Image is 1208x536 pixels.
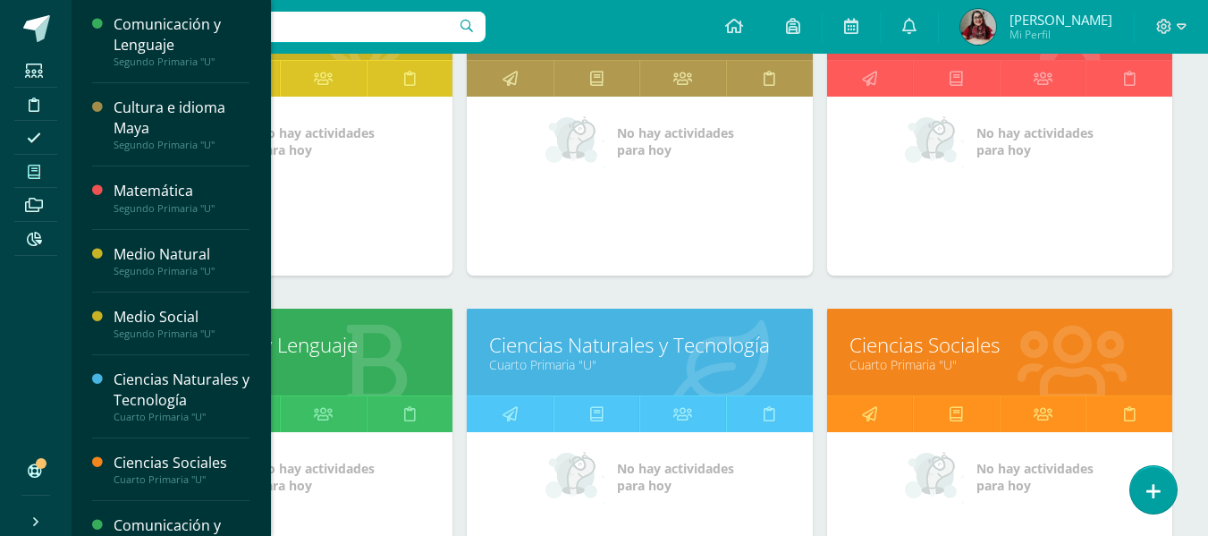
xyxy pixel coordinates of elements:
[489,356,790,373] a: Cuarto Primaria "U"
[114,453,249,473] div: Ciencias Sociales
[617,460,734,494] span: No hay actividades para hoy
[114,244,249,265] div: Medio Natural
[489,331,790,359] a: Ciencias Naturales y Tecnología
[849,331,1150,359] a: Ciencias Sociales
[114,55,249,68] div: Segundo Primaria "U"
[114,411,249,423] div: Cuarto Primaria "U"
[258,460,375,494] span: No hay actividades para hoy
[114,265,249,277] div: Segundo Primaria "U"
[1009,11,1112,29] span: [PERSON_NAME]
[114,14,249,68] a: Comunicación y LenguajeSegundo Primaria "U"
[545,450,604,504] img: no_activities_small.png
[114,473,249,486] div: Cuarto Primaria "U"
[258,124,375,158] span: No hay actividades para hoy
[114,181,249,214] a: MatemáticaSegundo Primaria "U"
[1009,27,1112,42] span: Mi Perfil
[114,14,249,55] div: Comunicación y Lenguaje
[130,356,430,373] a: Cuarto Primaria "U"
[114,370,249,411] div: Ciencias Naturales y Tecnología
[849,356,1150,373] a: Cuarto Primaria "U"
[976,460,1094,494] span: No hay actividades para hoy
[130,331,430,359] a: Comunicación y Lenguaje
[114,453,249,486] a: Ciencias SocialesCuarto Primaria "U"
[617,124,734,158] span: No hay actividades para hoy
[83,12,486,42] input: Busca un usuario...
[114,307,249,340] a: Medio SocialSegundo Primaria "U"
[905,115,964,168] img: no_activities_small.png
[114,370,249,423] a: Ciencias Naturales y TecnologíaCuarto Primaria "U"
[114,244,249,277] a: Medio NaturalSegundo Primaria "U"
[545,115,604,168] img: no_activities_small.png
[976,124,1094,158] span: No hay actividades para hoy
[114,202,249,215] div: Segundo Primaria "U"
[114,307,249,328] div: Medio Social
[114,328,249,340] div: Segundo Primaria "U"
[114,181,249,201] div: Matemática
[114,98,249,151] a: Cultura e idioma MayaSegundo Primaria "U"
[905,450,964,504] img: no_activities_small.png
[114,98,249,139] div: Cultura e idioma Maya
[114,139,249,151] div: Segundo Primaria "U"
[960,9,996,45] img: a2df39c609df4212a135df2443e2763c.png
